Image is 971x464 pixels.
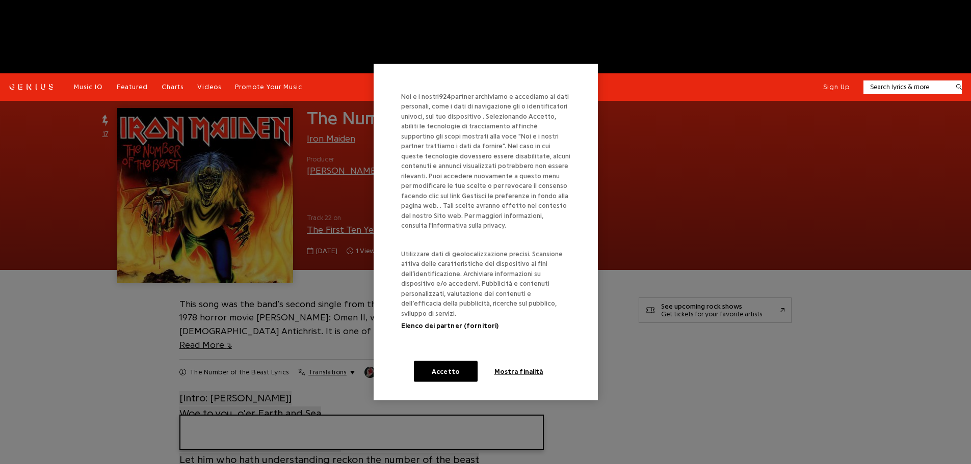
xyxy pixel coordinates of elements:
[414,361,478,382] button: Accetto
[74,83,103,92] a: Music IQ
[401,249,570,331] p: Utilizzare dati di geolocalizzazione precisi. Scansione attiva delle caratteristiche del disposit...
[235,84,302,90] span: Promote Your Music
[162,83,183,92] a: Charts
[235,83,302,92] a: Promote Your Music
[162,84,183,90] span: Charts
[74,84,103,90] span: Music IQ
[439,93,451,99] span: 924
[374,64,598,400] div: La vostra privacy è per noi molto importante
[487,361,550,382] button: Mostra finalità, Apre la finestra di dialogo del centro preferenze
[401,91,580,249] div: Noi e i nostri partner archiviamo e accediamo ai dati personali, come i dati di navigazione gli o...
[823,83,850,92] button: Sign Up
[863,82,950,92] input: Search lyrics & more
[117,84,148,90] span: Featured
[197,83,221,92] a: Videos
[401,321,499,331] button: Elenco dei partner (fornitori)
[374,64,598,400] div: Bandiera dei biscotti
[197,84,221,90] span: Videos
[117,83,148,92] a: Featured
